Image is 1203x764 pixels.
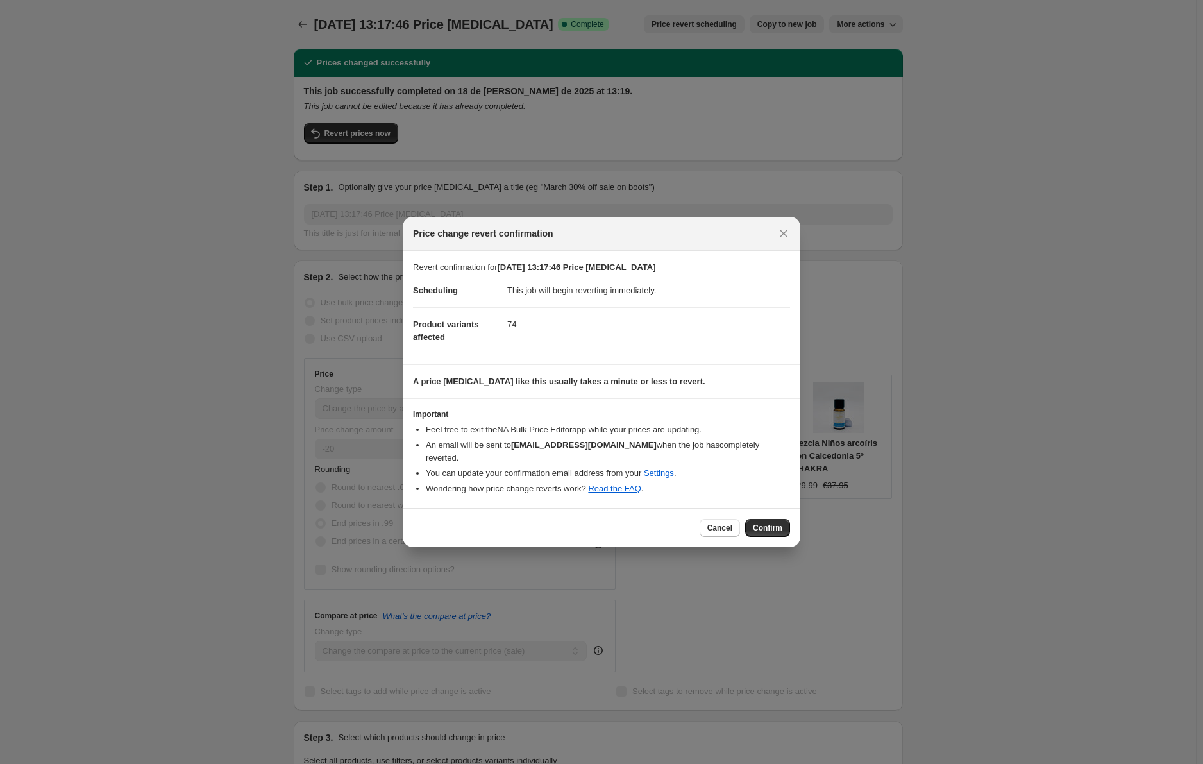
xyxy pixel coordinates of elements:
[588,484,641,493] a: Read the FAQ
[753,523,782,533] span: Confirm
[426,423,790,436] li: Feel free to exit the NA Bulk Price Editor app while your prices are updating.
[426,467,790,480] li: You can update your confirmation email address from your .
[413,377,705,386] b: A price [MEDICAL_DATA] like this usually takes a minute or less to revert.
[700,519,740,537] button: Cancel
[426,482,790,495] li: Wondering how price change reverts work? .
[644,468,674,478] a: Settings
[507,274,790,307] dd: This job will begin reverting immediately.
[745,519,790,537] button: Confirm
[507,307,790,341] dd: 74
[498,262,656,272] b: [DATE] 13:17:46 Price [MEDICAL_DATA]
[775,225,793,242] button: Close
[413,285,458,295] span: Scheduling
[413,409,790,420] h3: Important
[413,227,553,240] span: Price change revert confirmation
[426,439,790,464] li: An email will be sent to when the job has completely reverted .
[707,523,732,533] span: Cancel
[511,440,657,450] b: [EMAIL_ADDRESS][DOMAIN_NAME]
[413,319,479,342] span: Product variants affected
[413,261,790,274] p: Revert confirmation for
